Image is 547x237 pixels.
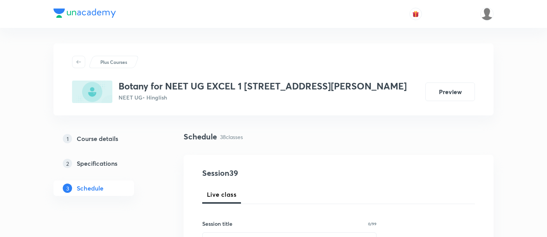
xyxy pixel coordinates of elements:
p: 0/99 [368,222,377,226]
span: Live class [207,190,236,199]
img: 43036674-2C33-405A-897F-F00921E65C7A_plus.png [72,81,112,103]
img: avatar [412,10,419,17]
h5: Course details [77,134,118,143]
p: Plus Courses [100,58,127,65]
p: 2 [63,159,72,168]
img: Mustafa kamal [480,7,494,21]
p: 38 classes [220,133,243,141]
p: 1 [63,134,72,143]
h4: Schedule [184,131,217,143]
button: Preview [425,82,475,101]
h6: Session title [202,220,232,228]
button: avatar [409,8,422,20]
h4: Session 39 [202,167,344,179]
a: 1Course details [53,131,159,146]
h5: Schedule [77,184,103,193]
h3: Botany for NEET UG EXCEL 1 [STREET_ADDRESS][PERSON_NAME] [119,81,407,92]
p: 3 [63,184,72,193]
p: NEET UG • Hinglish [119,93,407,101]
h5: Specifications [77,159,117,168]
img: Company Logo [53,9,116,18]
a: Company Logo [53,9,116,20]
a: 2Specifications [53,156,159,171]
